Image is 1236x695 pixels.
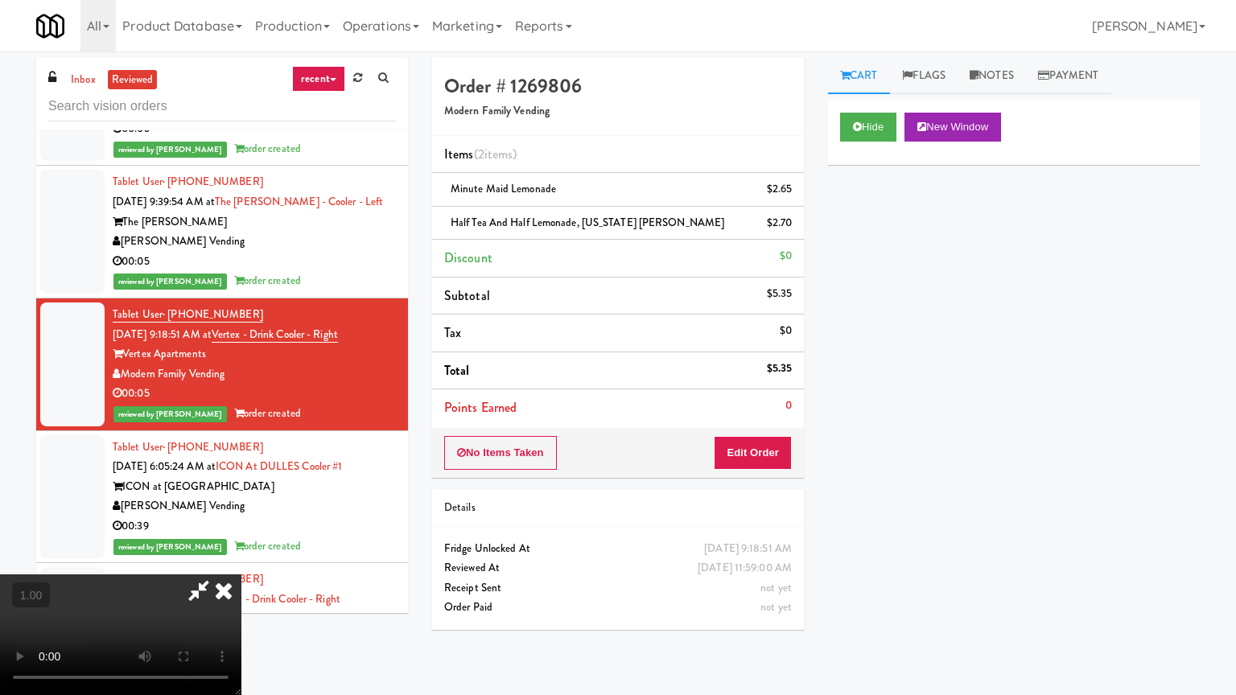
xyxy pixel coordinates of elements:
div: Modern Family Vending [113,364,396,385]
div: Details [444,498,792,518]
li: Tablet User· [PHONE_NUMBER][DATE] 6:05:24 AM atICON at DULLES Cooler #1ICON at [GEOGRAPHIC_DATA][... [36,431,408,564]
div: 00:39 [113,516,396,537]
div: [DATE] 9:18:51 AM [704,539,792,559]
div: $0 [780,246,792,266]
span: order created [234,538,301,553]
span: Discount [444,249,492,267]
div: 0 [785,396,792,416]
span: Tax [444,323,461,342]
a: Payment [1026,58,1111,94]
a: Notes [958,58,1026,94]
a: Vertex - Drink Cooler - Right [212,327,338,343]
span: Points Earned [444,398,517,417]
button: Edit Order [714,436,792,470]
h5: Modern Family Vending [444,105,792,117]
div: 00:05 [113,384,396,404]
span: · [PHONE_NUMBER] [163,174,263,189]
div: $5.35 [767,359,793,379]
span: · [PHONE_NUMBER] [163,571,263,586]
span: Half Tea and Half Lemonade, [US_STATE] [PERSON_NAME] [451,215,724,230]
div: $5.35 [767,284,793,304]
span: [DATE] 9:18:51 AM at [113,327,212,342]
span: · [PHONE_NUMBER] [163,439,263,454]
span: reviewed by [PERSON_NAME] [113,539,227,555]
span: Total [444,361,470,380]
span: order created [234,141,301,156]
span: order created [234,405,301,421]
a: Vertex - Drink Cooler - Right [214,591,340,607]
div: $2.70 [767,213,793,233]
a: Flags [890,58,958,94]
span: Subtotal [444,286,490,305]
div: ICON at [GEOGRAPHIC_DATA] [113,477,396,497]
div: Order Paid [444,598,792,618]
img: Micromart [36,12,64,40]
a: Cart [828,58,890,94]
span: order created [234,273,301,288]
div: 00:05 [113,252,396,272]
span: reviewed by [PERSON_NAME] [113,273,227,290]
div: Vertex Apartments [113,609,396,629]
a: Tablet User· [PHONE_NUMBER] [113,571,263,586]
div: Fridge Unlocked At [444,539,792,559]
a: Tablet User· [PHONE_NUMBER] [113,174,263,189]
input: Search vision orders [48,92,396,121]
div: $2.65 [767,179,793,199]
button: New Window [904,113,1001,142]
span: reviewed by [PERSON_NAME] [113,406,227,422]
a: recent [292,66,345,92]
h4: Order # 1269806 [444,76,792,97]
span: (2 ) [474,145,517,163]
span: · [PHONE_NUMBER] [163,306,263,322]
span: [DATE] 6:05:24 AM at [113,459,216,474]
a: Tablet User· [PHONE_NUMBER] [113,439,263,454]
a: Tablet User· [PHONE_NUMBER] [113,306,263,323]
div: [PERSON_NAME] Vending [113,496,396,516]
div: Receipt Sent [444,578,792,598]
li: Tablet User· [PHONE_NUMBER][DATE] 9:39:54 AM atThe [PERSON_NAME] - Cooler - LeftThe [PERSON_NAME]... [36,166,408,298]
div: The [PERSON_NAME] [113,212,396,232]
span: not yet [760,580,792,595]
span: Items [444,145,517,163]
span: reviewed by [PERSON_NAME] [113,142,227,158]
button: Hide [840,113,896,142]
ng-pluralize: items [484,145,513,163]
span: [DATE] 9:39:54 AM at [113,194,215,209]
a: ICON at DULLES Cooler #1 [216,459,342,474]
li: Tablet User· [PHONE_NUMBER][DATE] 9:18:51 AM atVertex - Drink Cooler - RightVertex ApartmentsMode... [36,298,408,431]
div: Reviewed At [444,558,792,578]
a: reviewed [108,70,158,90]
div: [PERSON_NAME] Vending [113,232,396,252]
span: Minute Maid Lemonade [451,181,556,196]
span: not yet [760,599,792,615]
div: $0 [780,321,792,341]
div: Vertex Apartments [113,344,396,364]
a: The [PERSON_NAME] - Cooler - Left [215,194,383,209]
button: No Items Taken [444,436,557,470]
div: [DATE] 11:59:00 AM [698,558,792,578]
a: inbox [67,70,100,90]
